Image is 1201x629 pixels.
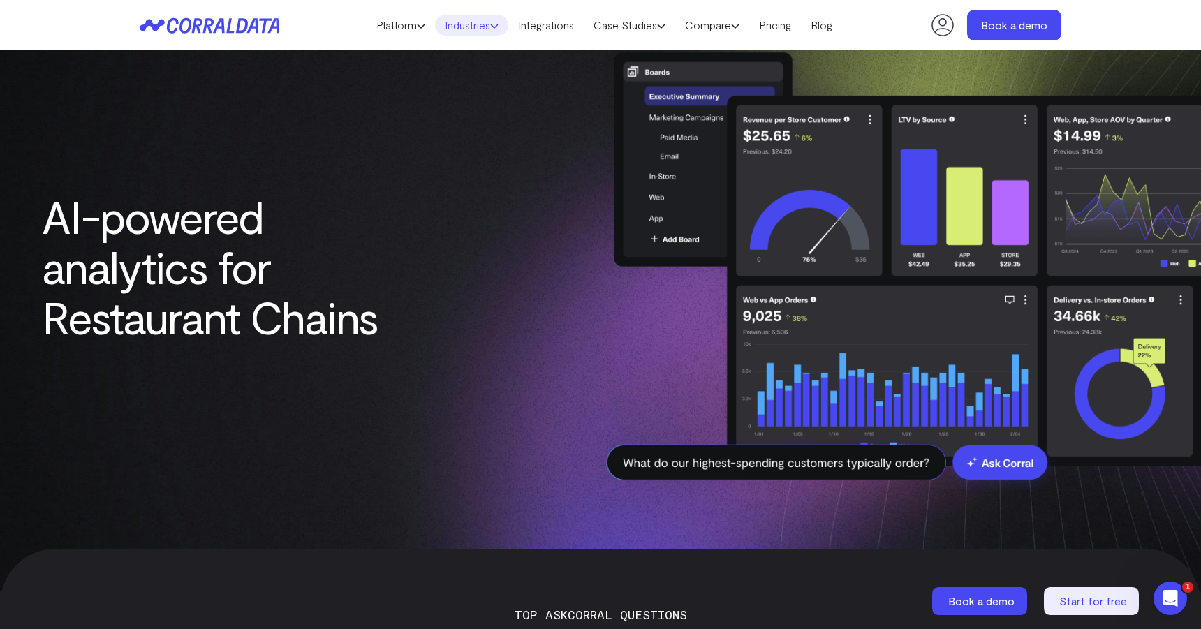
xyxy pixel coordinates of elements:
[967,10,1061,40] a: Book a demo
[1154,582,1187,615] iframe: Intercom live chat
[367,15,435,36] a: Platform
[801,15,842,36] a: Blog
[1044,587,1142,615] a: Start for free
[749,15,801,36] a: Pricing
[675,15,749,36] a: Compare
[1182,582,1193,593] span: 1
[147,605,1054,624] p: Top AskCorral Questions
[932,587,1030,615] a: Book a demo
[584,15,675,36] a: Case Studies
[42,191,385,342] h1: AI-powered analytics for Restaurant Chains
[948,594,1015,607] span: Book a demo
[1059,594,1127,607] span: Start for free
[435,15,508,36] a: Industries
[508,15,584,36] a: Integrations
